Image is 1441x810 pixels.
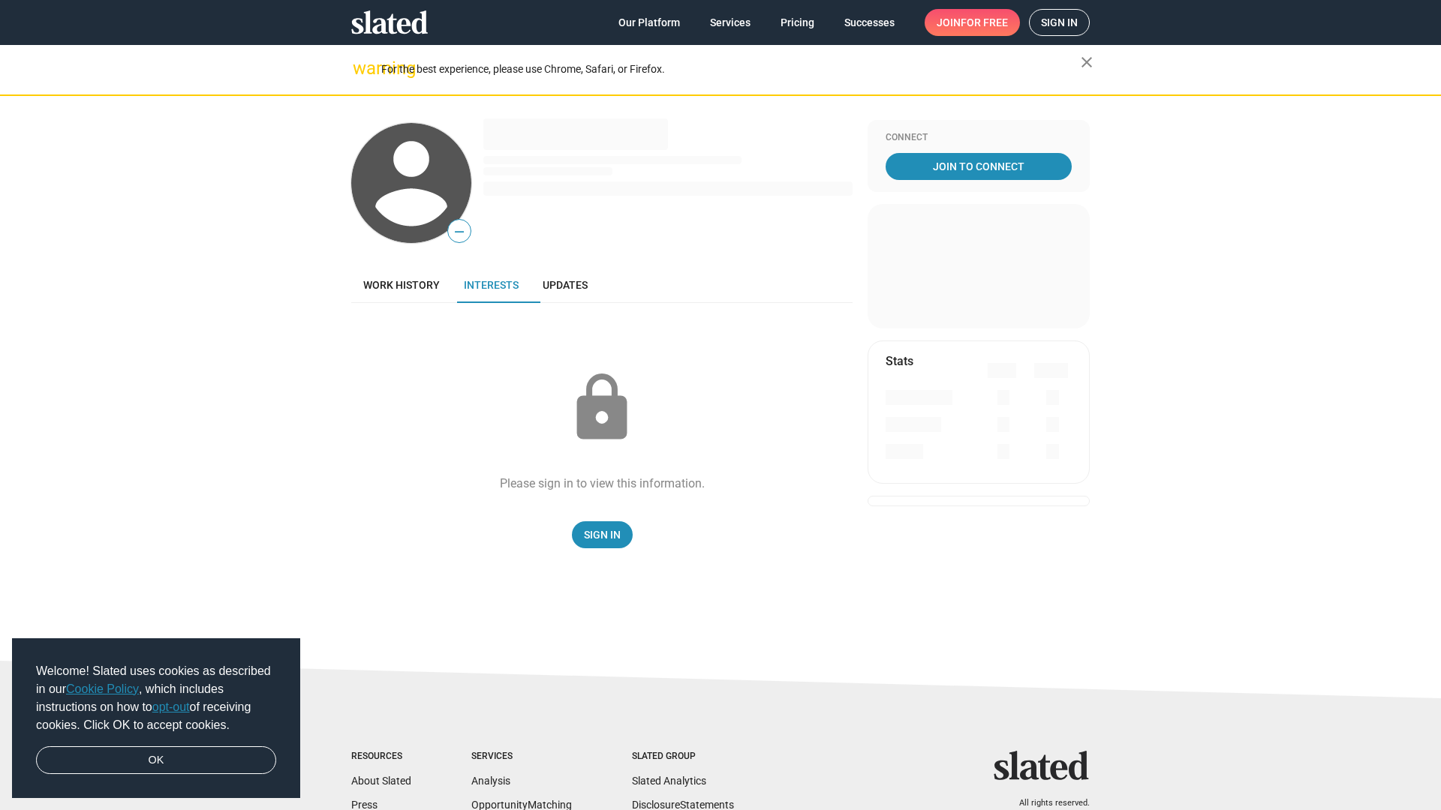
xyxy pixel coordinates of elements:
a: Joinfor free [925,9,1020,36]
span: Updates [543,279,588,291]
span: Interests [464,279,519,291]
div: cookieconsent [12,638,300,799]
span: — [448,222,471,241]
span: for free [961,9,1008,36]
span: Join To Connect [889,153,1069,180]
a: Sign in [1029,9,1090,36]
span: Welcome! Slated uses cookies as described in our , which includes instructions on how to of recei... [36,662,276,734]
span: Pricing [781,9,814,36]
a: Join To Connect [886,153,1072,180]
a: Analysis [471,775,510,787]
a: Services [698,9,763,36]
div: For the best experience, please use Chrome, Safari, or Firefox. [381,59,1081,79]
span: Services [710,9,751,36]
mat-icon: close [1078,53,1096,71]
a: opt-out [152,700,190,713]
span: Join [937,9,1008,36]
span: Successes [844,9,895,36]
a: dismiss cookie message [36,746,276,775]
a: About Slated [351,775,411,787]
a: Sign In [572,521,633,548]
a: Work history [351,267,452,303]
div: Services [471,751,572,763]
a: Cookie Policy [66,682,139,695]
a: Pricing [769,9,826,36]
a: Our Platform [606,9,692,36]
div: Slated Group [632,751,734,763]
div: Connect [886,132,1072,144]
mat-icon: warning [353,59,371,77]
div: Please sign in to view this information. [500,475,705,491]
a: Slated Analytics [632,775,706,787]
div: Resources [351,751,411,763]
span: Sign In [584,521,621,548]
span: Work history [363,279,440,291]
a: Updates [531,267,600,303]
mat-icon: lock [564,370,639,445]
span: Our Platform [618,9,680,36]
mat-card-title: Stats [886,353,913,369]
span: Sign in [1041,10,1078,35]
a: Interests [452,267,531,303]
a: Successes [832,9,907,36]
